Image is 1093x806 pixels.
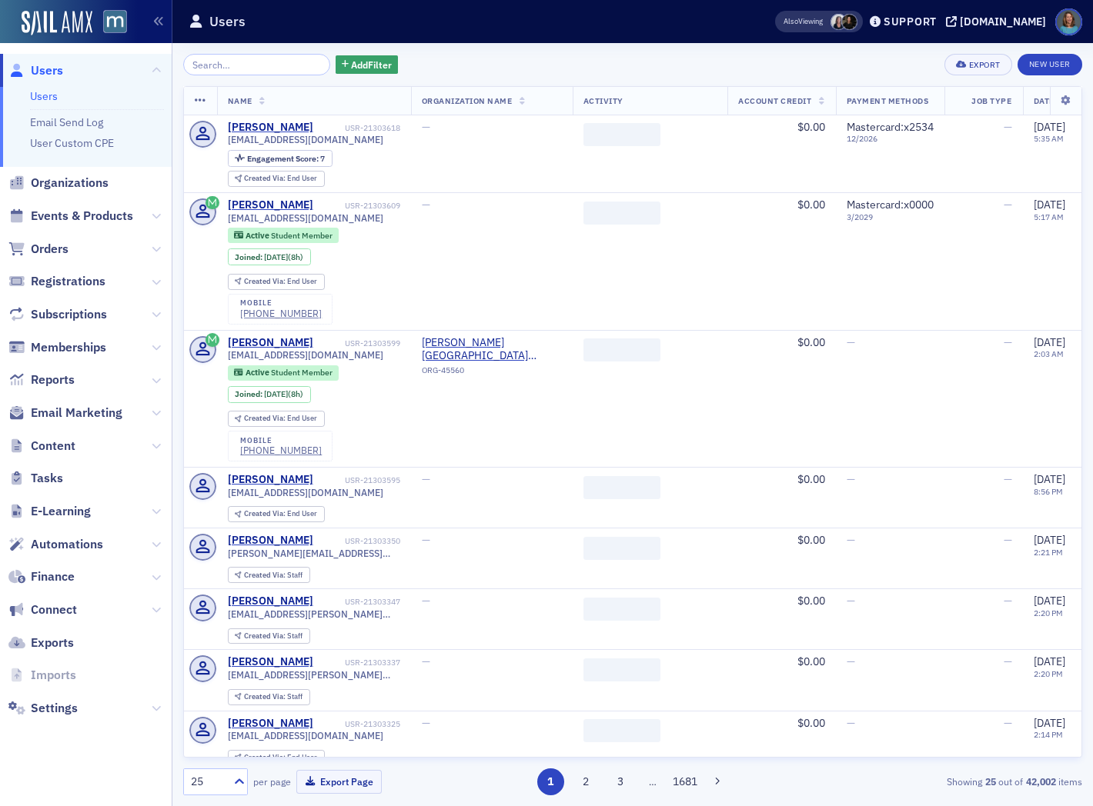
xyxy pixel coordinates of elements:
[246,230,271,241] span: Active
[244,632,302,641] div: Staff
[583,123,660,146] span: ‌
[228,506,325,522] div: Created Via: End User
[422,472,430,486] span: —
[583,338,660,361] span: ‌
[1034,547,1063,558] time: 2:21 PM
[244,415,317,423] div: End User
[31,470,63,487] span: Tasks
[1018,54,1082,75] a: New User
[8,306,107,323] a: Subscriptions
[244,693,302,701] div: Staff
[422,198,430,211] span: —
[1034,348,1064,359] time: 2:03 AM
[316,123,400,133] div: USR-21303618
[247,155,325,163] div: 7
[847,120,934,134] span: Mastercard : x2534
[422,533,430,547] span: —
[583,476,660,499] span: ‌
[8,536,103,553] a: Automations
[271,367,333,378] span: Student Member
[240,436,322,445] div: mobile
[884,15,937,28] div: Support
[351,58,392,72] span: Add Filter
[422,95,513,106] span: Organization Name
[228,750,325,766] div: Created Via: End User
[422,336,562,363] a: [PERSON_NAME][GEOGRAPHIC_DATA] ([GEOGRAPHIC_DATA], [GEOGRAPHIC_DATA])
[31,175,109,192] span: Organizations
[228,628,310,644] div: Created Via: Staff
[847,198,934,211] span: Mastercard : x0000
[583,201,660,225] span: ‌
[8,700,78,717] a: Settings
[264,389,303,399] div: (8h)
[847,134,934,144] span: 12 / 2026
[228,121,313,135] a: [PERSON_NAME]
[244,691,287,701] span: Created Via :
[22,11,92,35] a: SailAMX
[642,774,663,788] span: …
[1004,335,1012,349] span: —
[1034,533,1065,547] span: [DATE]
[1055,8,1082,35] span: Profile
[1034,668,1063,679] time: 2:20 PM
[8,667,76,684] a: Imports
[31,339,106,356] span: Memberships
[228,212,383,224] span: [EMAIL_ADDRESS][DOMAIN_NAME]
[253,774,291,788] label: per page
[794,774,1082,788] div: Showing out of items
[31,601,77,618] span: Connect
[316,536,400,546] div: USR-21303350
[228,95,252,106] span: Name
[316,201,400,211] div: USR-21303609
[847,533,855,547] span: —
[8,568,75,585] a: Finance
[244,754,317,762] div: End User
[583,719,660,742] span: ‌
[8,438,75,455] a: Content
[784,16,798,26] div: Also
[8,241,69,258] a: Orders
[228,730,383,741] span: [EMAIL_ADDRESS][DOMAIN_NAME]
[264,252,303,262] div: (8h)
[1034,594,1065,608] span: [DATE]
[797,533,825,547] span: $0.00
[31,438,75,455] span: Content
[971,95,1011,106] span: Job Type
[31,667,76,684] span: Imports
[797,472,825,486] span: $0.00
[228,349,383,361] span: [EMAIL_ADDRESS][DOMAIN_NAME]
[572,768,599,795] button: 2
[228,248,311,265] div: Joined: 2025-09-12 00:00:00
[847,594,855,608] span: —
[240,445,322,456] a: [PHONE_NUMBER]
[1034,729,1063,740] time: 2:14 PM
[1004,120,1012,134] span: —
[422,594,430,608] span: —
[1034,716,1065,730] span: [DATE]
[738,95,811,106] span: Account Credit
[228,655,313,669] div: [PERSON_NAME]
[831,14,847,30] span: Kelly Brown
[1004,198,1012,211] span: —
[244,276,287,286] span: Created Via :
[583,95,623,106] span: Activity
[8,208,133,225] a: Events & Products
[31,536,103,553] span: Automations
[969,61,1001,69] div: Export
[847,472,855,486] span: —
[1004,654,1012,668] span: —
[209,12,246,31] h1: Users
[1004,533,1012,547] span: —
[422,336,562,363] span: Howard Community College (Columbia, MD)
[228,134,383,145] span: [EMAIL_ADDRESS][DOMAIN_NAME]
[228,534,313,548] div: [PERSON_NAME]
[228,411,325,427] div: Created Via: End User
[1034,654,1065,668] span: [DATE]
[228,717,313,731] a: [PERSON_NAME]
[8,371,75,388] a: Reports
[797,335,825,349] span: $0.00
[228,669,400,681] span: [EMAIL_ADDRESS][PERSON_NAME][DOMAIN_NAME]
[228,171,325,187] div: Created Via: End User
[847,654,855,668] span: —
[228,608,400,620] span: [EMAIL_ADDRESS][PERSON_NAME][DOMAIN_NAME]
